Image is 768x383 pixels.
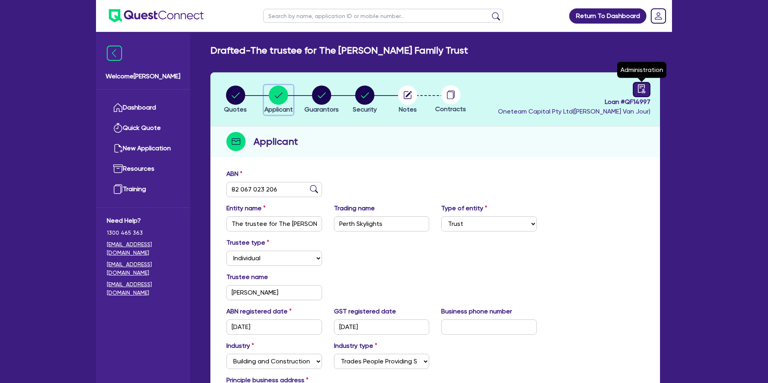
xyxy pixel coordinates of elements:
[109,9,204,22] img: quest-connect-logo-blue
[334,319,430,335] input: DD / MM / YYYY
[226,307,292,316] label: ABN registered date
[226,238,269,247] label: Trustee type
[617,62,666,78] div: Administration
[263,9,503,23] input: Search by name, application ID or mobile number...
[334,341,377,351] label: Industry type
[224,85,247,115] button: Quotes
[224,106,247,113] span: Quotes
[399,106,417,113] span: Notes
[648,6,669,26] a: Dropdown toggle
[113,184,123,194] img: training
[107,159,179,179] a: Resources
[569,8,646,24] a: Return To Dashboard
[113,123,123,133] img: quick-quote
[353,106,377,113] span: Security
[264,106,293,113] span: Applicant
[107,240,179,257] a: [EMAIL_ADDRESS][DOMAIN_NAME]
[210,45,468,56] h2: Drafted - The trustee for The [PERSON_NAME] Family Trust
[107,229,179,237] span: 1300 465 363
[637,84,646,93] span: audit
[106,72,180,81] span: Welcome [PERSON_NAME]
[107,46,122,61] img: icon-menu-close
[304,85,339,115] button: Guarantors
[226,319,322,335] input: DD / MM / YYYY
[107,280,179,297] a: [EMAIL_ADDRESS][DOMAIN_NAME]
[310,185,318,193] img: abn-lookup icon
[498,97,650,107] span: Loan # QF14997
[264,85,293,115] button: Applicant
[107,216,179,225] span: Need Help?
[113,144,123,153] img: new-application
[113,164,123,174] img: resources
[107,118,179,138] a: Quick Quote
[107,179,179,199] a: Training
[107,98,179,118] a: Dashboard
[226,203,266,213] label: Entity name
[633,82,650,97] a: audit
[441,307,512,316] label: Business phone number
[226,132,246,151] img: step-icon
[435,105,466,113] span: Contracts
[226,169,242,179] label: ABN
[334,307,396,316] label: GST registered date
[334,203,375,213] label: Trading name
[254,134,298,149] h2: Applicant
[498,108,650,115] span: Oneteam Capital Pty Ltd ( [PERSON_NAME] Van Jour )
[441,203,487,213] label: Type of entity
[398,85,418,115] button: Notes
[226,341,254,351] label: Industry
[107,260,179,277] a: [EMAIL_ADDRESS][DOMAIN_NAME]
[352,85,377,115] button: Security
[304,106,339,113] span: Guarantors
[107,138,179,159] a: New Application
[226,272,268,282] label: Trustee name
